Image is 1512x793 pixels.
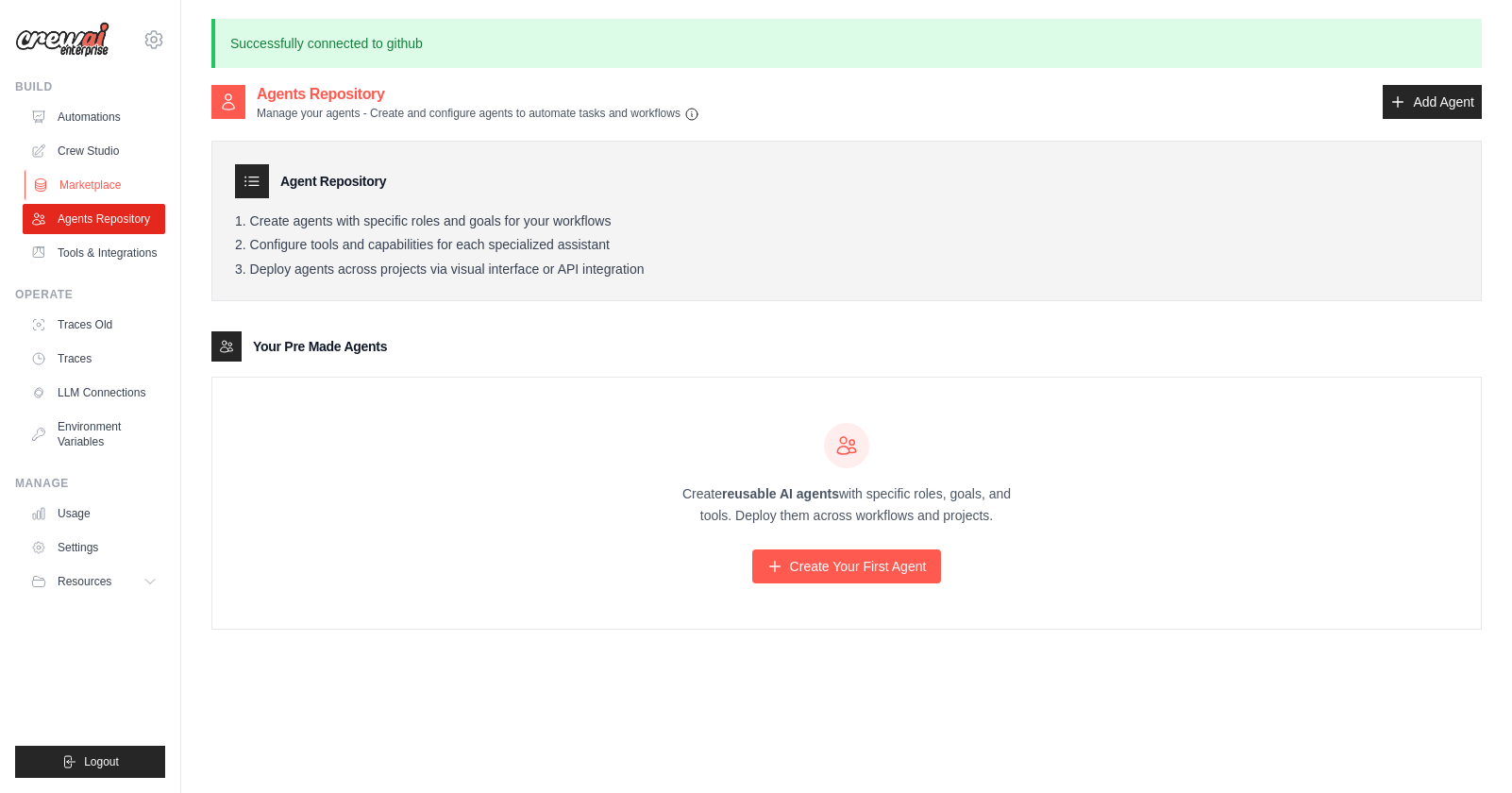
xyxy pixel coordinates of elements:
[257,106,699,122] p: Manage your agents - Create and configure agents to automate tasks and workflows
[23,498,165,529] a: Usage
[235,237,1458,254] li: Configure tools and capabilities for each specialized assistant
[23,310,165,340] a: Traces Old
[280,172,386,191] h3: Agent Repository
[23,378,165,408] a: LLM Connections
[752,549,942,583] a: Create Your First Agent
[15,746,165,778] button: Logout
[235,262,1458,278] li: Deploy agents across projects via visual interface or API integration
[23,136,165,166] a: Crew Studio
[58,574,111,589] span: Resources
[15,476,165,491] div: Manage
[15,79,165,94] div: Build
[23,412,165,457] a: Environment Variables
[15,287,165,302] div: Operate
[665,483,1028,527] p: Create with specific roles, goals, and tools. Deploy them across workflows and projects.
[253,337,387,356] h3: Your Pre Made Agents
[15,22,109,58] img: Logo
[84,754,119,769] span: Logout
[722,486,839,501] strong: reusable AI agents
[23,566,165,597] button: Resources
[235,213,1458,230] li: Create agents with specific roles and goals for your workflows
[211,19,1482,68] p: Successfully connected to github
[23,102,165,132] a: Automations
[23,344,165,374] a: Traces
[25,170,167,200] a: Marketplace
[257,83,699,106] h2: Agents Repository
[23,532,165,563] a: Settings
[1383,85,1482,119] a: Add Agent
[23,238,165,268] a: Tools & Integrations
[23,204,165,234] a: Agents Repository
